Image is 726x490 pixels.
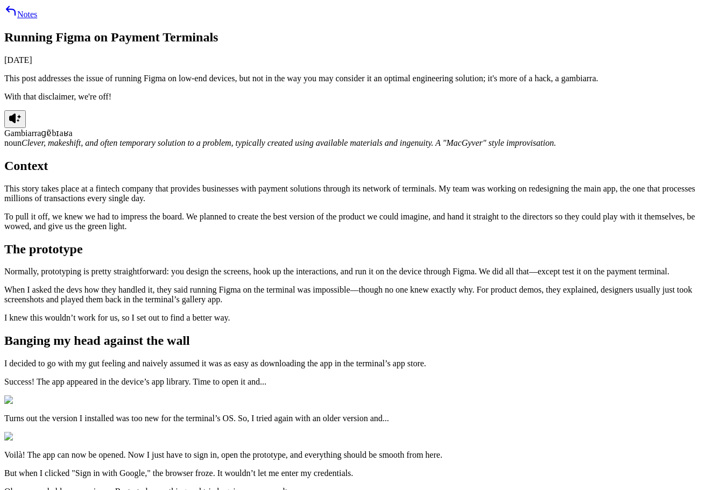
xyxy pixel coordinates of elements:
time: [DATE] [4,55,32,65]
p: This post addresses the issue of running Figma on low-end devices, but not in the way you may con... [4,74,722,83]
p: But when I clicked "Sign in with Google," the browser froze. It wouldn’t let me enter my credenti... [4,468,722,478]
span: Gambiarra [4,129,41,138]
a: Notes [4,10,37,19]
em: Clever, makeshift, and often temporary solution to a problem, typically created using available m... [22,138,556,147]
h1: Running Figma on Payment Terminals [4,30,722,45]
h2: The prototype [4,242,722,257]
span: noun [4,138,22,147]
img: Image [4,432,34,442]
span: ɡɐ̃bɪaʁa [41,129,72,138]
h2: Banging my head against the wall [4,333,722,348]
img: Image [4,395,34,405]
p: With that disclaimer, we're off! [4,92,722,102]
h2: Context [4,159,722,173]
p: Normally, prototyping is pretty straightforward: you design the screens, hook up the interactions... [4,267,722,276]
p: To pull it off, we knew we had to impress the board. We planned to create the best version of the... [4,212,722,231]
p: Turns out the version I installed was too new for the terminal’s OS. So, I tried again with an ol... [4,414,722,423]
p: I decided to go with my gut feeling and naively assumed it was as easy as downloading the app in ... [4,359,722,368]
p: This story takes place at a fintech company that provides businesses with payment solutions throu... [4,184,722,203]
p: I knew this wouldn’t work for us, so I set out to find a better way. [4,313,722,323]
p: Voilà! The app can now be opened. Now I just have to sign in, open the prototype, and everything ... [4,450,722,460]
p: Success! The app appeared in the device’s app library. Time to open it and... [4,377,722,387]
p: When I asked the devs how they handled it, they said running Figma on the terminal was impossible... [4,285,722,304]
